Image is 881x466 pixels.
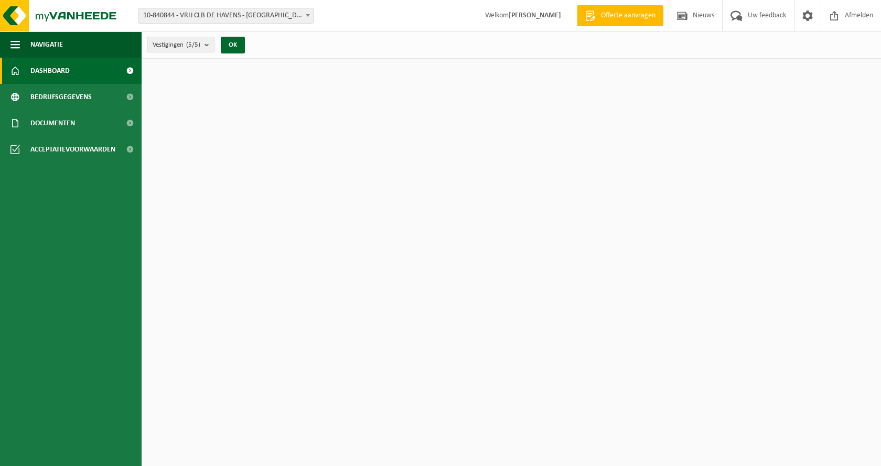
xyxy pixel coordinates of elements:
[577,5,663,26] a: Offerte aanvragen
[509,12,561,19] strong: [PERSON_NAME]
[138,8,314,24] span: 10-840844 - VRIJ CLB DE HAVENS - BRUGGE
[186,41,200,48] count: (5/5)
[598,10,658,21] span: Offerte aanvragen
[30,31,63,58] span: Navigatie
[30,136,115,162] span: Acceptatievoorwaarden
[30,84,92,110] span: Bedrijfsgegevens
[30,110,75,136] span: Documenten
[153,37,200,53] span: Vestigingen
[139,8,313,23] span: 10-840844 - VRIJ CLB DE HAVENS - BRUGGE
[221,37,245,53] button: OK
[30,58,70,84] span: Dashboard
[147,37,214,52] button: Vestigingen(5/5)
